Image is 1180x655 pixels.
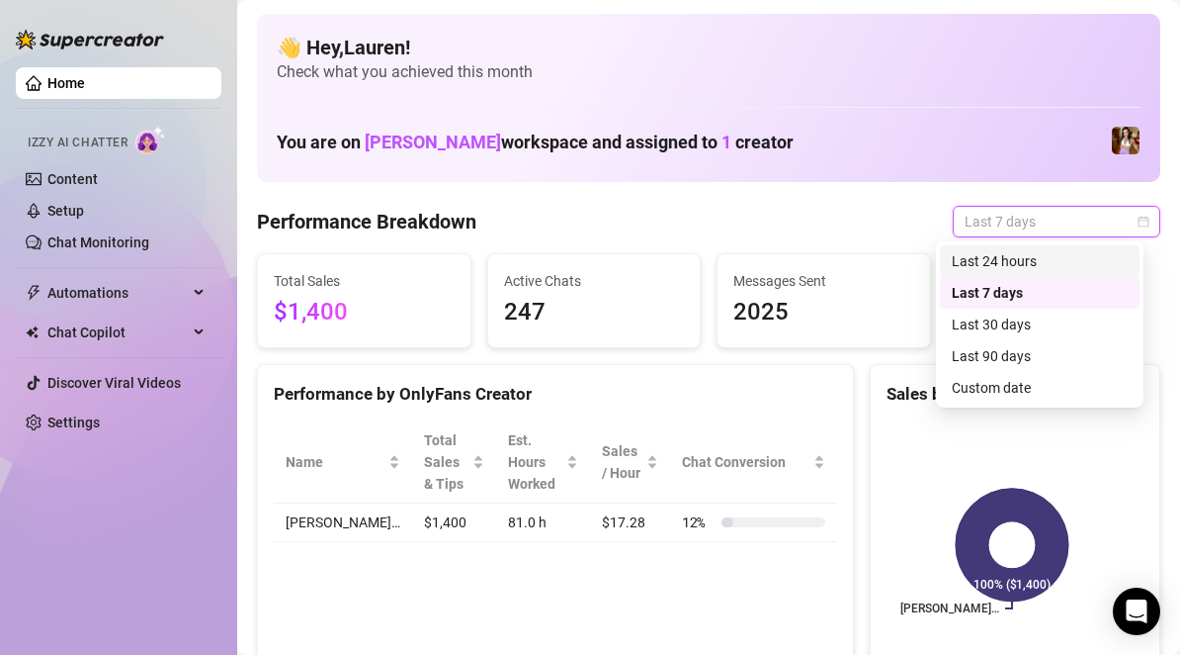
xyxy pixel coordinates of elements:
[496,504,591,542] td: 81.0 h
[508,429,563,495] div: Est. Hours Worked
[47,317,188,348] span: Chat Copilot
[47,277,188,309] span: Automations
[952,282,1128,304] div: Last 7 days
[257,208,476,235] h4: Performance Breakdown
[721,132,731,152] span: 1
[274,270,455,292] span: Total Sales
[286,451,384,473] span: Name
[277,132,794,153] h1: You are on workspace and assigned to creator
[47,415,100,430] a: Settings
[940,372,1139,404] div: Custom date
[952,314,1128,335] div: Last 30 days
[670,421,837,504] th: Chat Conversion
[26,285,42,301] span: thunderbolt
[1138,216,1149,228] span: calendar
[682,451,809,473] span: Chat Conversion
[940,340,1139,372] div: Last 90 days
[26,326,39,339] img: Chat Copilot
[590,504,670,542] td: $17.28
[602,440,642,484] span: Sales / Hour
[940,245,1139,277] div: Last 24 hours
[900,602,999,615] text: [PERSON_NAME]…
[47,234,149,250] a: Chat Monitoring
[47,203,84,219] a: Setup
[47,171,98,187] a: Content
[274,381,837,408] div: Performance by OnlyFans Creator
[1112,127,1139,154] img: Elena
[952,377,1128,399] div: Custom date
[424,429,468,495] span: Total Sales & Tips
[412,504,496,542] td: $1,400
[277,61,1140,83] span: Check what you achieved this month
[504,294,685,331] span: 247
[274,294,455,331] span: $1,400
[940,277,1139,309] div: Last 7 days
[277,34,1140,61] h4: 👋 Hey, Lauren !
[16,30,164,49] img: logo-BBDzfeDw.svg
[28,134,127,152] span: Izzy AI Chatter
[274,504,412,542] td: [PERSON_NAME]…
[365,132,501,152] span: [PERSON_NAME]
[590,421,670,504] th: Sales / Hour
[733,270,914,292] span: Messages Sent
[952,250,1128,272] div: Last 24 hours
[682,512,714,533] span: 12 %
[965,207,1148,236] span: Last 7 days
[47,75,85,91] a: Home
[412,421,496,504] th: Total Sales & Tips
[952,345,1128,367] div: Last 90 days
[940,309,1139,340] div: Last 30 days
[1113,588,1160,635] div: Open Intercom Messenger
[504,270,685,292] span: Active Chats
[274,421,412,504] th: Name
[886,381,1143,408] div: Sales by OnlyFans Creator
[135,126,166,154] img: AI Chatter
[47,375,181,391] a: Discover Viral Videos
[733,294,914,331] span: 2025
